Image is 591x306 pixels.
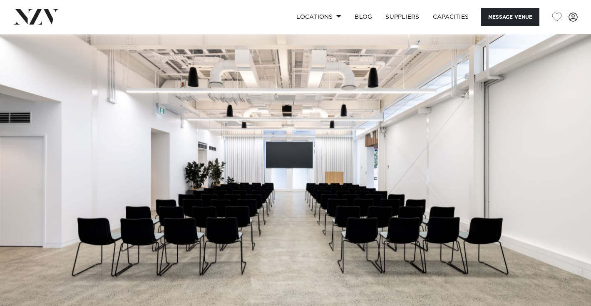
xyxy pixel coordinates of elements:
img: nzv-logo.png [13,9,59,24]
a: SUPPLIERS [379,8,426,26]
a: BLOG [348,8,379,26]
button: Message Venue [481,8,539,26]
a: Locations [290,8,348,26]
a: Capacities [426,8,476,26]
